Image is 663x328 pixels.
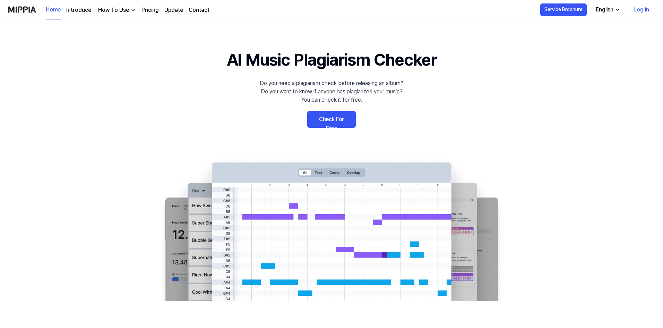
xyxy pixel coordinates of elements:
[164,6,183,14] a: Update
[260,79,403,104] div: Do you need a plagiarism check before releasing an album? Do you want to know if anyone has plagi...
[66,6,91,14] a: Introduce
[227,47,437,72] h1: AI Music Plagiarism Checker
[46,0,61,19] a: Home
[130,7,136,13] img: down
[189,6,209,14] a: Contact
[540,3,587,16] button: Service Brochure
[97,6,136,14] button: How To Use
[307,111,356,128] a: Check For Free
[151,155,512,301] img: main Image
[594,6,615,14] div: English
[97,6,130,14] div: How To Use
[141,6,159,14] a: Pricing
[590,3,625,17] button: English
